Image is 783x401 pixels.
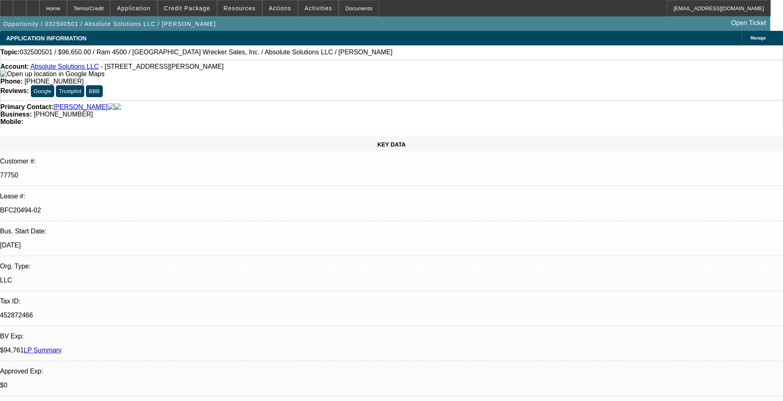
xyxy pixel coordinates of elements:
button: Resources [217,0,262,16]
strong: Reviews: [0,87,29,94]
strong: Mobile: [0,118,23,125]
span: Resources [224,5,256,12]
button: BBB [86,85,103,97]
button: Actions [263,0,298,16]
strong: Account: [0,63,29,70]
span: KEY DATA [377,141,406,148]
strong: Phone: [0,78,23,85]
span: APPLICATION INFORMATION [6,35,86,42]
a: View Google Maps [0,70,104,77]
img: linkedin-icon.png [114,103,121,111]
strong: Primary Contact: [0,103,53,111]
button: Credit Package [158,0,217,16]
span: Actions [269,5,291,12]
button: Activities [298,0,339,16]
button: Trustpilot [56,85,84,97]
a: Open Ticket [728,16,769,30]
button: Google [31,85,54,97]
button: Application [111,0,157,16]
span: 032500501 / $96,650.00 / Ram 4500 / [GEOGRAPHIC_DATA] Wrecker Sales, Inc. / Absolute Solutions LL... [20,49,393,56]
span: [PHONE_NUMBER] [25,78,84,85]
a: Absolute Solutions LLC [30,63,99,70]
span: - [STREET_ADDRESS][PERSON_NAME] [101,63,224,70]
strong: Business: [0,111,32,118]
img: facebook-icon.png [108,103,114,111]
span: Credit Package [164,5,210,12]
span: Manage [751,36,766,40]
span: Activities [305,5,333,12]
img: Open up location in Google Maps [0,70,104,78]
a: [PERSON_NAME] [53,103,108,111]
a: LP Summary [24,347,62,354]
span: [PHONE_NUMBER] [34,111,93,118]
span: Application [117,5,150,12]
strong: Topic: [0,49,20,56]
span: Opportunity / 032500501 / Absolute Solutions LLC / [PERSON_NAME] [3,21,216,27]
